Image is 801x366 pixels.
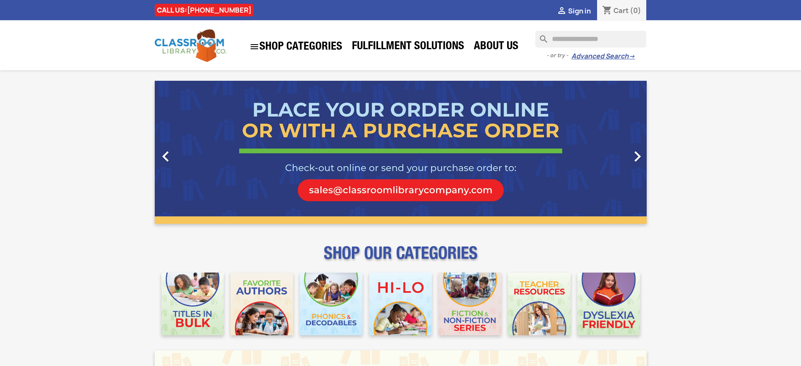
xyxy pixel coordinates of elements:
img: CLC_Favorite_Authors_Mobile.jpg [230,273,293,335]
span: Sign in [568,6,591,16]
img: CLC_Teacher_Resources_Mobile.jpg [508,273,571,335]
img: CLC_Fiction_Nonfiction_Mobile.jpg [439,273,501,335]
img: Classroom Library Company [155,29,226,62]
i:  [249,42,259,52]
i: search [535,31,545,41]
input: Search [535,31,646,48]
p: SHOP OUR CATEGORIES [155,251,647,266]
span: (0) [630,6,641,15]
a: [PHONE_NUMBER] [187,5,251,15]
img: CLC_HiLo_Mobile.jpg [369,273,432,335]
ul: Carousel container [155,81,647,224]
a: Previous [155,81,229,224]
span: Cart [613,6,629,15]
i:  [557,6,567,16]
a: Fulfillment Solutions [348,39,468,56]
a:  Sign in [557,6,591,16]
span: - or try - [547,51,571,60]
div: CALL US: [155,4,254,16]
img: CLC_Bulk_Mobile.jpg [161,273,224,335]
i: shopping_cart [602,6,612,16]
img: CLC_Dyslexia_Mobile.jpg [577,273,640,335]
a: Next [573,81,647,224]
a: SHOP CATEGORIES [245,37,346,56]
span: → [629,52,635,61]
img: CLC_Phonics_And_Decodables_Mobile.jpg [300,273,362,335]
i:  [155,146,176,167]
i:  [627,146,648,167]
a: About Us [470,39,523,56]
a: Advanced Search→ [571,52,635,61]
